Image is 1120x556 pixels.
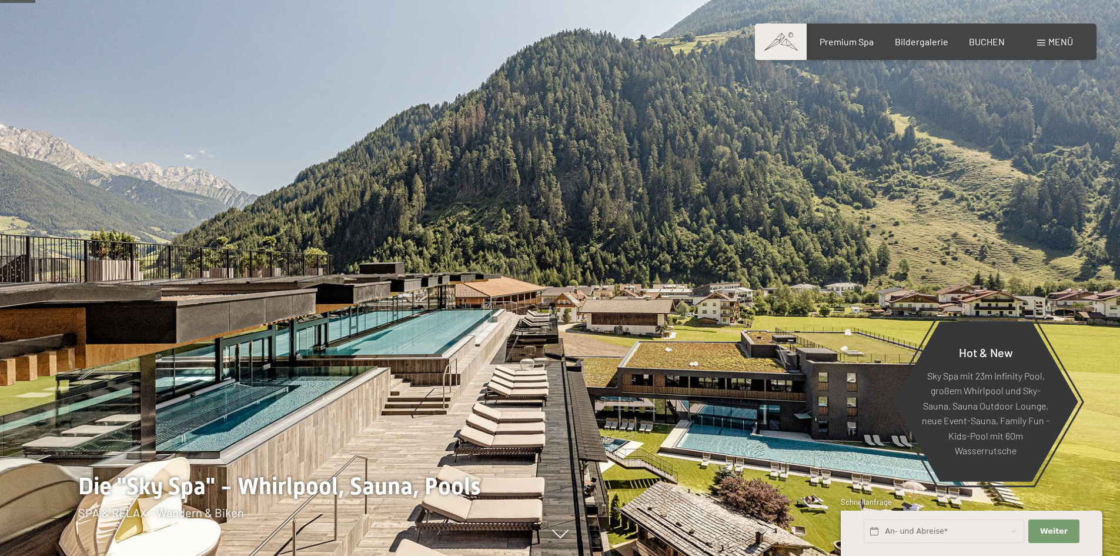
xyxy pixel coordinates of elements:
span: Weiter [1040,526,1068,537]
span: Schnellanfrage [841,497,892,507]
span: Hot & New [959,345,1013,359]
a: Hot & New Sky Spa mit 23m Infinity Pool, großem Whirlpool und Sky-Sauna, Sauna Outdoor Lounge, ne... [892,321,1079,482]
p: Sky Spa mit 23m Infinity Pool, großem Whirlpool und Sky-Sauna, Sauna Outdoor Lounge, neue Event-S... [922,368,1049,458]
a: BUCHEN [969,36,1005,47]
a: Premium Spa [820,36,874,47]
button: Weiter [1028,520,1079,544]
span: Menü [1048,36,1073,47]
a: Bildergalerie [895,36,948,47]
